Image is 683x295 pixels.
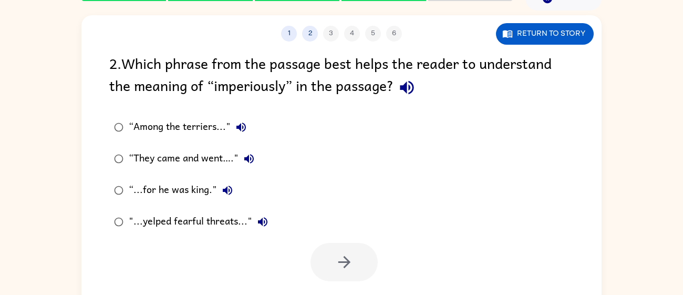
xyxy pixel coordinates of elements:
[129,148,260,169] div: “They came and went…."
[496,23,594,45] button: Return to story
[129,117,252,138] div: “Among the terriers..."
[109,52,574,101] div: 2 . Which phrase from the passage best helps the reader to understand the meaning of “imperiously...
[231,117,252,138] button: “Among the terriers..."
[302,26,318,42] button: 2
[239,148,260,169] button: “They came and went…."
[281,26,297,42] button: 1
[217,180,238,201] button: “...for he was king."
[129,211,273,232] div: "...yelped fearful threats..."
[129,180,238,201] div: “...for he was king."
[252,211,273,232] button: "...yelped fearful threats..."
